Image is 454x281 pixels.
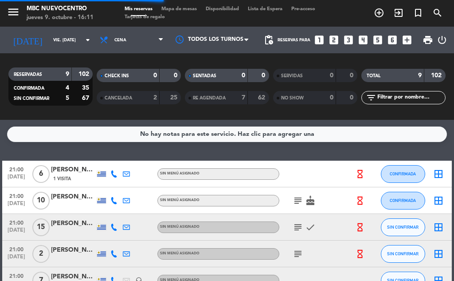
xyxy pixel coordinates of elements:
[174,72,179,79] strong: 0
[423,35,433,45] span: print
[433,195,444,206] i: border_all
[32,245,50,263] span: 2
[5,227,27,237] span: [DATE]
[387,251,419,256] span: SIN CONFIRMAR
[242,95,245,101] strong: 7
[367,74,380,78] span: TOTAL
[355,249,365,259] i: hourglass_empty
[287,7,320,12] span: Pre-acceso
[51,192,95,202] div: [PERSON_NAME]
[82,85,91,91] strong: 35
[153,72,157,79] strong: 0
[201,7,243,12] span: Disponibilidad
[14,72,42,77] span: RESERVADAS
[390,198,416,203] span: CONFIRMADA
[305,195,316,206] i: cake
[350,95,355,101] strong: 0
[14,86,44,91] span: CONFIRMADA
[157,7,201,12] span: Mapa de mesas
[114,38,126,43] span: Cena
[66,95,69,101] strong: 5
[381,245,425,263] button: SIN CONFIRMAR
[105,74,129,78] span: CHECK INS
[390,171,416,176] span: CONFIRMADA
[153,95,157,101] strong: 2
[374,8,384,18] i: add_circle_outline
[7,5,20,19] i: menu
[387,225,419,230] span: SIN CONFIRMAR
[258,95,267,101] strong: 62
[293,222,303,233] i: subject
[51,218,95,229] div: [PERSON_NAME]
[160,172,200,175] span: Sin menú asignado
[293,249,303,259] i: subject
[437,35,447,45] i: power_settings_new
[7,31,49,49] i: [DATE]
[105,96,132,100] span: CANCELADA
[387,34,398,46] i: looks_6
[418,72,422,79] strong: 9
[82,95,91,101] strong: 67
[343,34,354,46] i: looks_3
[140,129,314,139] div: No hay notas para este servicio. Haz clic para agregar una
[5,164,27,174] span: 21:00
[51,165,95,175] div: [PERSON_NAME]
[262,72,267,79] strong: 0
[432,8,443,18] i: search
[5,174,27,184] span: [DATE]
[330,72,333,79] strong: 0
[14,96,49,101] span: SIN CONFIRMAR
[305,222,316,233] i: check
[355,196,365,206] i: hourglass_empty
[381,165,425,183] button: CONFIRMADA
[263,35,274,45] span: pending_actions
[278,38,310,43] span: Reservas para
[433,249,444,259] i: border_all
[160,252,200,255] span: Sin menú asignado
[5,201,27,211] span: [DATE]
[53,175,71,182] span: 1 Visita
[355,222,365,232] i: hourglass_empty
[355,169,365,179] i: hourglass_empty
[5,254,27,264] span: [DATE]
[170,95,179,101] strong: 25
[7,5,20,22] button: menu
[313,34,325,46] i: looks_one
[328,34,340,46] i: looks_two
[82,35,93,45] i: arrow_drop_down
[437,27,447,53] div: LOG OUT
[160,225,200,229] span: Sin menú asignado
[431,72,443,79] strong: 102
[5,190,27,201] span: 21:00
[193,74,216,78] span: SENTADAS
[350,72,355,79] strong: 0
[32,165,50,183] span: 6
[372,34,384,46] i: looks_5
[281,96,304,100] span: NO SHOW
[5,270,27,281] span: 21:00
[193,96,226,100] span: RE AGENDADA
[242,72,245,79] strong: 0
[5,244,27,254] span: 21:00
[160,198,200,202] span: Sin menú asignado
[51,245,95,255] div: [PERSON_NAME]
[330,95,333,101] strong: 0
[357,34,369,46] i: looks_4
[32,218,50,236] span: 15
[293,195,303,206] i: subject
[281,74,303,78] span: SERVIDAS
[32,192,50,210] span: 10
[120,7,157,12] span: Mis reservas
[5,217,27,227] span: 21:00
[401,34,413,46] i: add_box
[433,222,444,233] i: border_all
[413,8,423,18] i: turned_in_not
[243,7,287,12] span: Lista de Espera
[381,192,425,210] button: CONFIRMADA
[376,93,445,103] input: Filtrar por nombre...
[381,218,425,236] button: SIN CONFIRMAR
[120,15,169,20] span: Tarjetas de regalo
[27,4,94,13] div: MBC Nuevocentro
[393,8,404,18] i: exit_to_app
[66,71,69,77] strong: 9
